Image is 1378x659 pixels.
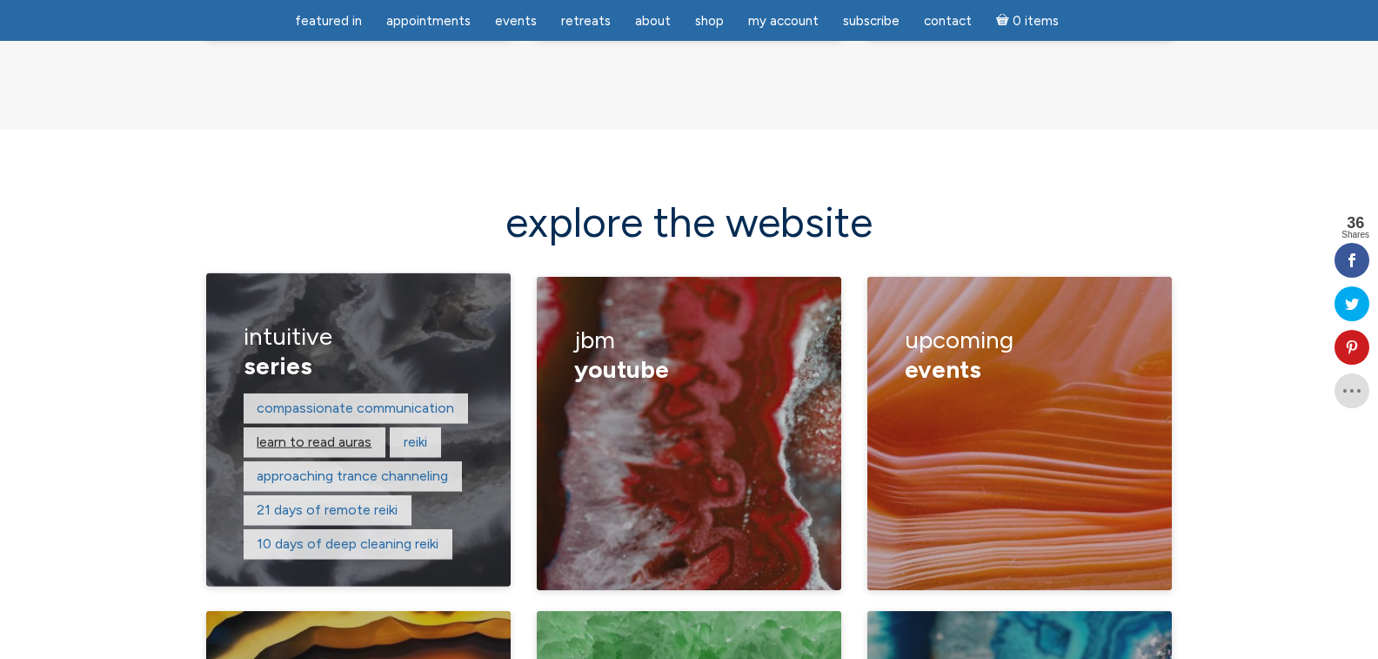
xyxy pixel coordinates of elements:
h3: Intuitive [244,310,474,393]
a: compassionate communication [257,400,454,416]
span: Shares [1341,231,1369,239]
a: featured in [284,4,372,38]
span: Subscribe [843,13,900,29]
a: approaching trance channeling [257,467,448,484]
span: Appointments [386,13,471,29]
span: 0 items [1013,15,1059,28]
span: featured in [295,13,362,29]
a: About [625,4,681,38]
a: Cart0 items [986,3,1069,38]
a: Retreats [551,4,621,38]
span: 36 [1341,215,1369,231]
a: My Account [738,4,829,38]
a: reiki [404,434,427,450]
span: Contact [924,13,972,29]
span: About [635,13,671,29]
a: Contact [913,4,982,38]
span: events [905,354,981,384]
a: 21 days of remote reiki [257,501,398,518]
a: learn to read auras [257,434,371,450]
h3: upcoming [905,313,1135,396]
span: series [244,351,312,380]
a: Events [485,4,547,38]
a: Appointments [376,4,481,38]
h2: explore the website [206,199,1172,245]
a: Subscribe [833,4,910,38]
span: My Account [748,13,819,29]
span: Shop [695,13,724,29]
span: Retreats [561,13,611,29]
span: Events [495,13,537,29]
span: YouTube [574,354,669,384]
i: Cart [996,13,1013,29]
h3: JBM [574,313,805,396]
a: Shop [685,4,734,38]
a: 10 days of deep cleaning reiki [257,535,438,552]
